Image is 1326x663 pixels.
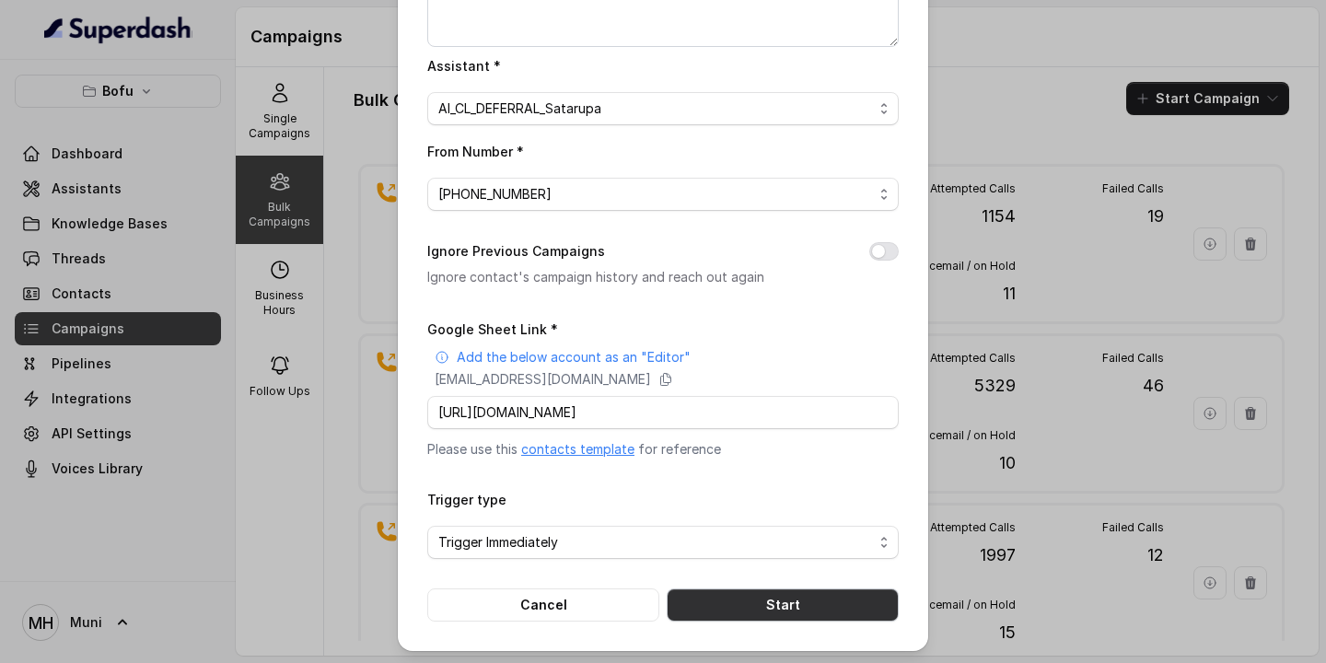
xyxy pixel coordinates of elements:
[427,492,506,507] label: Trigger type
[435,370,651,389] p: [EMAIL_ADDRESS][DOMAIN_NAME]
[427,526,899,559] button: Trigger Immediately
[667,588,899,622] button: Start
[427,58,501,74] label: Assistant *
[427,144,524,159] label: From Number *
[427,440,899,459] p: Please use this for reference
[457,348,691,366] p: Add the below account as an "Editor"
[438,98,873,120] span: AI_CL_DEFERRAL_Satarupa
[427,92,899,125] button: AI_CL_DEFERRAL_Satarupa
[427,266,840,288] p: Ignore contact's campaign history and reach out again
[521,441,634,457] a: contacts template
[427,588,659,622] button: Cancel
[438,531,873,553] span: Trigger Immediately
[427,178,899,211] button: [PHONE_NUMBER]
[427,321,558,337] label: Google Sheet Link *
[427,240,605,262] label: Ignore Previous Campaigns
[438,183,873,205] span: [PHONE_NUMBER]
